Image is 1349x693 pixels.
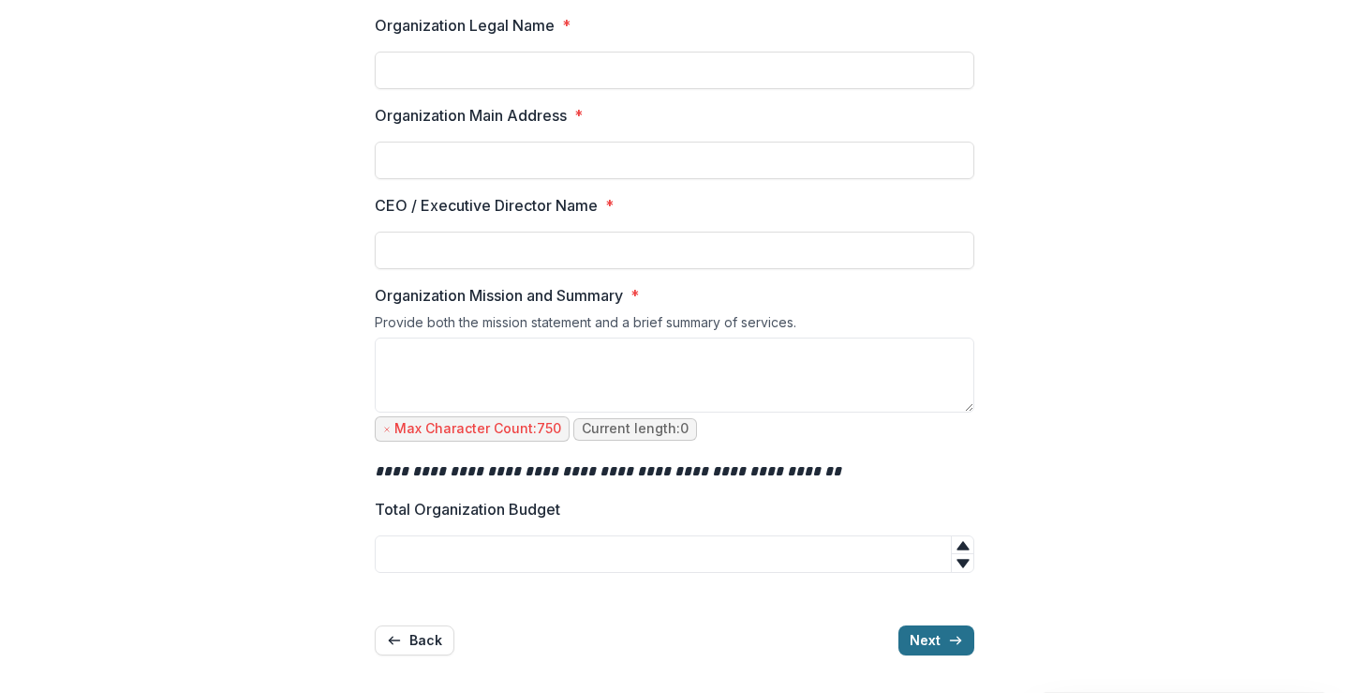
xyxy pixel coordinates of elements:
p: CEO / Executive Director Name [375,194,598,217]
p: Max Character Count: 750 [394,421,561,437]
div: Provide both the mission statement and a brief summary of services. [375,314,974,338]
p: Total Organization Budget [375,498,560,520]
button: Back [375,625,454,655]
p: Organization Legal Name [375,14,555,37]
p: Organization Main Address [375,104,567,127]
button: Next [898,625,974,655]
p: Current length: 0 [582,421,689,437]
p: Organization Mission and Summary [375,284,623,307]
